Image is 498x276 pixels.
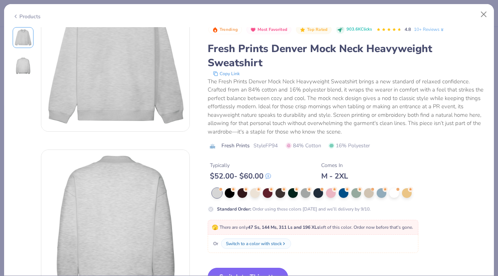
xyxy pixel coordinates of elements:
[253,142,278,150] span: Style FP94
[221,238,291,249] button: Switch to a color with stock
[300,26,306,32] img: Top Rated sort
[246,25,291,34] button: Badge Button
[414,26,445,32] a: 10+ Reviews
[376,23,402,35] div: 4.8 Stars
[477,7,491,22] button: Close
[210,171,271,181] div: $ 52.00 - $ 60.00
[296,25,332,34] button: Badge Button
[217,206,251,212] strong: Standard Order :
[211,70,242,77] button: copy to clipboard
[212,224,413,230] span: There are only left of this color. Order now before that's gone.
[208,77,486,136] div: The Fresh Prints Denver Mock Neck Heavyweight Sweatshirt brings a new standard of relaxed confide...
[250,26,256,32] img: Most Favorited sort
[208,143,218,149] img: brand logo
[286,142,321,150] span: 84% Cotton
[212,26,218,32] img: Trending sort
[307,27,328,31] span: Top Rated
[210,161,271,169] div: Typically
[321,161,348,169] div: Comes In
[212,240,218,247] span: Or
[405,26,411,32] span: 4.8
[220,27,238,31] span: Trending
[221,142,250,150] span: Fresh Prints
[226,240,282,247] div: Switch to a color with stock
[321,171,348,181] div: M - 2XL
[13,13,41,20] div: Products
[212,224,218,231] span: 🫣
[258,27,287,31] span: Most Favorited
[14,29,32,46] img: Front
[208,41,486,70] div: Fresh Prints Denver Mock Neck Heavyweight Sweatshirt
[14,57,32,75] img: Back
[208,25,242,34] button: Badge Button
[217,205,371,212] div: Order using these colors [DATE] and we’ll delivery by 9/10.
[248,224,319,230] strong: 47 Ss, 144 Ms, 311 Ls and 196 XLs
[347,26,372,33] span: 903.6K Clicks
[329,142,370,150] span: 16% Polyester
